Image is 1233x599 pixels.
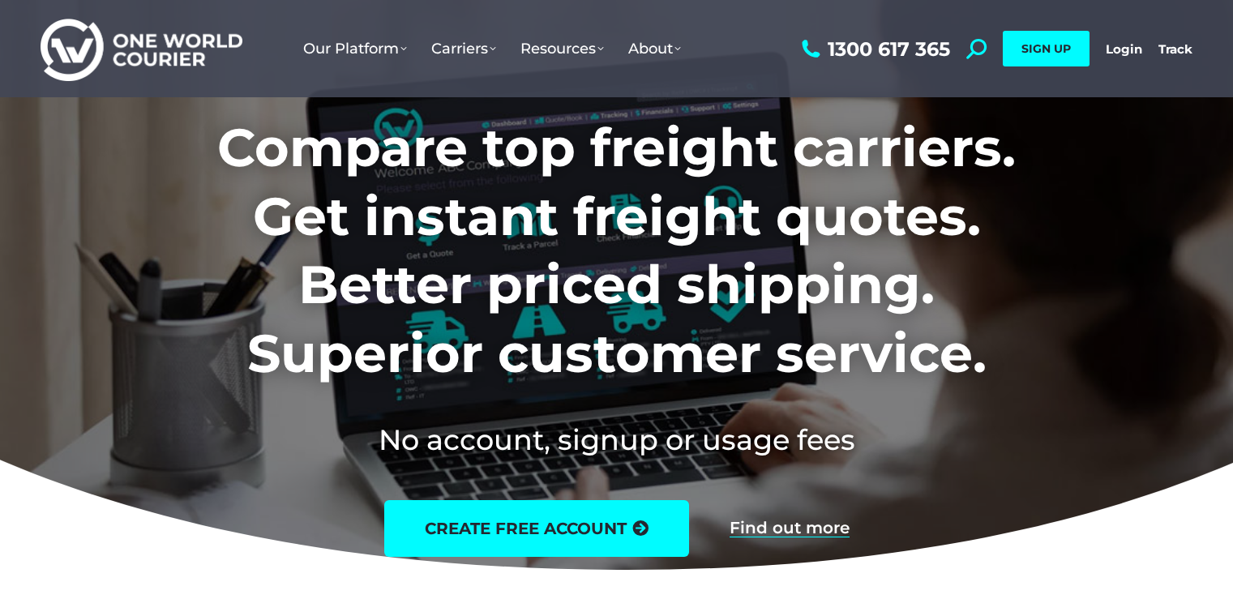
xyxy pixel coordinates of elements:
[616,24,693,74] a: About
[41,16,242,82] img: One World Courier
[1106,41,1142,57] a: Login
[431,40,496,58] span: Carriers
[508,24,616,74] a: Resources
[1003,31,1090,66] a: SIGN UP
[419,24,508,74] a: Carriers
[1021,41,1071,56] span: SIGN UP
[1158,41,1192,57] a: Track
[798,39,950,59] a: 1300 617 365
[628,40,681,58] span: About
[110,420,1123,460] h2: No account, signup or usage fees
[520,40,604,58] span: Resources
[303,40,407,58] span: Our Platform
[730,520,850,537] a: Find out more
[291,24,419,74] a: Our Platform
[384,500,689,557] a: create free account
[110,113,1123,387] h1: Compare top freight carriers. Get instant freight quotes. Better priced shipping. Superior custom...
